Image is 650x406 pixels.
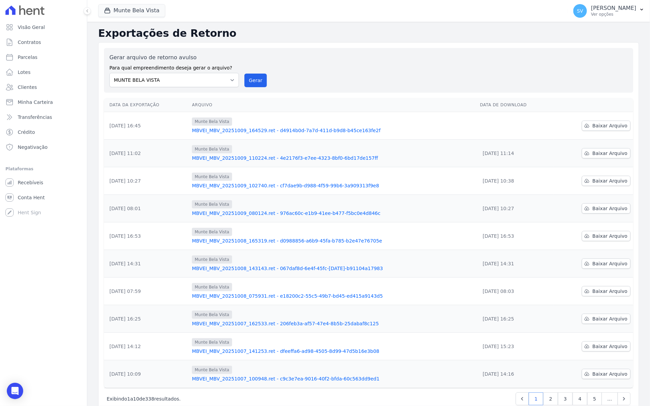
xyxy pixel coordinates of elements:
span: Baixar Arquivo [592,205,628,212]
a: Baixar Arquivo [582,314,631,324]
td: [DATE] 08:01 [104,195,189,222]
span: Negativação [18,144,48,151]
span: Munte Bela Vista [192,366,232,374]
span: Baixar Arquivo [592,122,628,129]
span: Baixar Arquivo [592,315,628,322]
td: [DATE] 16:25 [104,305,189,333]
a: MBVEI_MBV_20251008_075931.ret - e18200c2-55c5-49b7-bd45-ed415a9143d5 [192,293,474,299]
a: Baixar Arquivo [582,341,631,352]
a: Conta Hent [3,191,84,204]
a: MBVEI_MBV_20251007_141253.ret - dfeeffa6-ad98-4505-8d99-47d5b16e3b08 [192,348,474,355]
p: Ver opções [591,12,636,17]
span: Baixar Arquivo [592,343,628,350]
span: Recebíveis [18,179,43,186]
span: Conta Hent [18,194,45,201]
span: Baixar Arquivo [592,150,628,157]
a: MBVEI_MBV_20251007_100948.ret - c9c3e7ea-9016-40f2-bfda-60c563dd9ed1 [192,375,474,382]
span: … [602,392,618,405]
a: Baixar Arquivo [582,176,631,186]
button: Munte Bela Vista [98,4,165,17]
a: 1 [529,392,543,405]
a: Lotes [3,65,84,79]
span: Baixar Arquivo [592,177,628,184]
a: 3 [558,392,573,405]
th: Data de Download [477,98,554,112]
a: 5 [587,392,602,405]
a: Baixar Arquivo [582,259,631,269]
label: Gerar arquivo de retorno avulso [109,53,239,62]
a: Visão Geral [3,20,84,34]
span: Munte Bela Vista [192,228,232,236]
a: Negativação [3,140,84,154]
span: Munte Bela Vista [192,311,232,319]
a: MBVEI_MBV_20251009_080124.ret - 976ac60c-e1b9-41ee-b477-f5bc0e4d846c [192,210,474,217]
p: [PERSON_NAME] [591,5,636,12]
button: Gerar [244,74,267,87]
span: Munte Bela Vista [192,338,232,346]
td: [DATE] 15:23 [477,333,554,360]
a: Parcelas [3,50,84,64]
a: Baixar Arquivo [582,369,631,379]
a: Baixar Arquivo [582,148,631,158]
span: Baixar Arquivo [592,260,628,267]
a: MBVEI_MBV_20251008_165319.ret - d0988856-a6b9-45fa-b785-b2e47e76705e [192,237,474,244]
a: MBVEI_MBV_20251009_102740.ret - cf7dae9b-d988-4f59-99b6-3a909313f9e8 [192,182,474,189]
a: Contratos [3,35,84,49]
td: [DATE] 16:25 [477,305,554,333]
td: [DATE] 07:59 [104,278,189,305]
th: Arquivo [189,98,477,112]
a: MBVEI_MBV_20251008_143143.ret - 067daf8d-6e4f-45fc-[DATE]-b91104a17983 [192,265,474,272]
h2: Exportações de Retorno [98,27,639,40]
a: Baixar Arquivo [582,286,631,296]
td: [DATE] 11:14 [477,140,554,167]
span: Munte Bela Vista [192,173,232,181]
span: 1 [127,396,130,402]
a: Next [618,392,631,405]
span: Baixar Arquivo [592,288,628,295]
td: [DATE] 16:45 [104,112,189,140]
span: Crédito [18,129,35,136]
span: Contratos [18,39,41,46]
span: 338 [145,396,154,402]
span: Minha Carteira [18,99,53,106]
span: Baixar Arquivo [592,233,628,239]
a: 4 [573,392,587,405]
label: Para qual empreendimento deseja gerar o arquivo? [109,62,239,72]
a: Baixar Arquivo [582,203,631,214]
td: [DATE] 08:03 [477,278,554,305]
a: MBVEI_MBV_20251009_164529.ret - d4914b0d-7a7d-411d-b9d8-b45ce163fe2f [192,127,474,134]
a: Recebíveis [3,176,84,189]
span: Munte Bela Vista [192,283,232,291]
span: Visão Geral [18,24,45,31]
td: [DATE] 14:16 [477,360,554,388]
a: Baixar Arquivo [582,231,631,241]
span: Baixar Arquivo [592,371,628,377]
td: [DATE] 14:12 [104,333,189,360]
span: Parcelas [18,54,37,61]
td: [DATE] 16:53 [104,222,189,250]
td: [DATE] 14:31 [477,250,554,278]
a: Minha Carteira [3,95,84,109]
a: Previous [516,392,529,405]
span: Munte Bela Vista [192,118,232,126]
button: SV [PERSON_NAME] Ver opções [568,1,650,20]
th: Data da Exportação [104,98,189,112]
a: Transferências [3,110,84,124]
a: MBVEI_MBV_20251009_110224.ret - 4e2176f3-e7ee-4323-8bf0-6bd17de157ff [192,155,474,161]
td: [DATE] 10:27 [104,167,189,195]
span: Munte Bela Vista [192,145,232,153]
a: Baixar Arquivo [582,121,631,131]
a: MBVEI_MBV_20251007_162533.ret - 206feb3a-af57-47e4-8b5b-25dabaf8c125 [192,320,474,327]
td: [DATE] 14:31 [104,250,189,278]
span: Munte Bela Vista [192,255,232,264]
td: [DATE] 10:38 [477,167,554,195]
a: Crédito [3,125,84,139]
a: Clientes [3,80,84,94]
div: Open Intercom Messenger [7,383,23,399]
span: Clientes [18,84,37,91]
span: 10 [133,396,139,402]
span: Munte Bela Vista [192,200,232,208]
span: SV [577,9,583,13]
div: Plataformas [5,165,81,173]
td: [DATE] 10:27 [477,195,554,222]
